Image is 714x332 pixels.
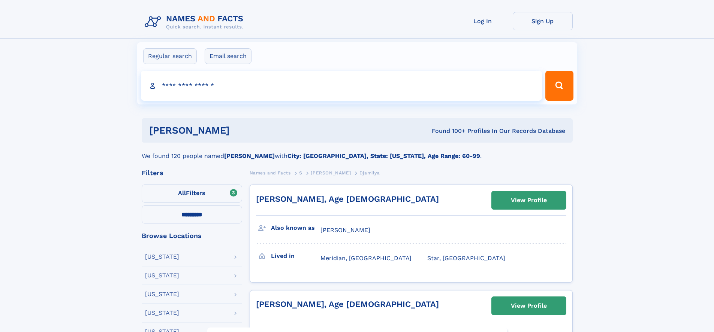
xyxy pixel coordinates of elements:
[141,71,542,101] input: search input
[205,48,251,64] label: Email search
[145,272,179,278] div: [US_STATE]
[513,12,573,30] a: Sign Up
[299,168,302,177] a: S
[145,291,179,297] div: [US_STATE]
[492,191,566,209] a: View Profile
[250,168,291,177] a: Names and Facts
[145,310,179,316] div: [US_STATE]
[492,297,566,315] a: View Profile
[545,71,573,101] button: Search Button
[271,222,320,234] h3: Also known as
[271,250,320,262] h3: Lived in
[453,12,513,30] a: Log In
[142,232,242,239] div: Browse Locations
[287,152,480,159] b: City: [GEOGRAPHIC_DATA], State: [US_STATE], Age Range: 60-99
[320,255,412,262] span: Meridian, [GEOGRAPHIC_DATA]
[311,168,351,177] a: [PERSON_NAME]
[224,152,275,159] b: [PERSON_NAME]
[178,189,186,197] span: All
[511,192,547,209] div: View Profile
[311,170,351,176] span: [PERSON_NAME]
[331,127,565,135] div: Found 100+ Profiles In Our Records Database
[256,299,439,309] a: [PERSON_NAME], Age [DEMOGRAPHIC_DATA]
[256,194,439,204] a: [PERSON_NAME], Age [DEMOGRAPHIC_DATA]
[149,126,331,135] h1: [PERSON_NAME]
[145,254,179,260] div: [US_STATE]
[427,255,505,262] span: Star, [GEOGRAPHIC_DATA]
[511,297,547,314] div: View Profile
[142,170,242,176] div: Filters
[142,143,573,161] div: We found 120 people named with .
[142,12,250,32] img: Logo Names and Facts
[299,170,302,176] span: S
[320,226,370,234] span: [PERSON_NAME]
[359,170,380,176] span: Djamilya
[142,185,242,202] label: Filters
[143,48,197,64] label: Regular search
